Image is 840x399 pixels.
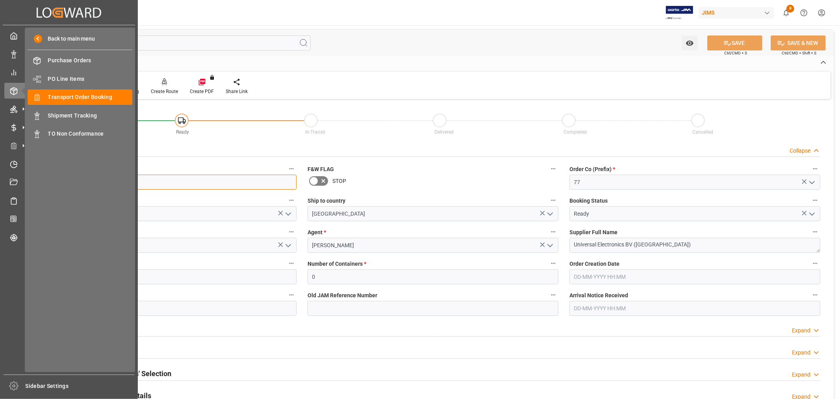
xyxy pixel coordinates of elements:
[682,35,698,50] button: open menu
[792,326,810,335] div: Expand
[569,197,608,205] span: Booking Status
[308,197,345,205] span: Ship to country
[806,208,818,220] button: open menu
[282,239,294,252] button: open menu
[4,193,134,208] a: Sailing Schedules
[544,239,556,252] button: open menu
[569,269,820,284] input: DD-MM-YYYY HH:MM
[569,291,628,300] span: Arrival Notice Received
[308,291,377,300] span: Old JAM Reference Number
[48,56,133,65] span: Purchase Orders
[699,7,774,19] div: JIMS
[28,126,132,142] a: TO Non Conformance
[666,6,693,20] img: Exertis%20JAM%20-%20Email%20Logo.jpg_1722504956.jpg
[810,258,820,268] button: Order Creation Date
[569,301,820,316] input: DD-MM-YYYY HH:MM
[28,71,132,86] a: PO Line Items
[28,89,132,105] a: Transport Order Booking
[286,227,297,237] button: Shipment type *
[792,349,810,357] div: Expand
[810,164,820,174] button: Order Co (Prefix) *
[226,88,248,95] div: Share Link
[28,108,132,123] a: Shipment Tracking
[4,46,134,62] a: Data Management
[308,165,334,173] span: F&W FLAG
[792,371,810,379] div: Expand
[286,195,297,205] button: Country of Origin (Suffix) *
[42,35,95,43] span: Back to main menu
[282,208,294,220] button: open menu
[782,50,816,56] span: Ctrl/CMD + Shift + S
[790,147,810,155] div: Collapse
[26,382,135,390] span: Sidebar Settings
[548,290,558,300] button: Old JAM Reference Number
[308,228,326,237] span: Agent
[4,65,134,80] a: My Reports
[806,176,818,188] button: open menu
[286,290,297,300] button: Ready Date *
[569,228,617,237] span: Supplier Full Name
[544,208,556,220] button: open menu
[434,129,454,135] span: Delivered
[46,301,297,316] input: DD-MM-YYYY
[548,227,558,237] button: Agent *
[48,75,133,83] span: PO Line Items
[4,28,134,43] a: My Cockpit
[305,129,325,135] span: In-Transit
[548,258,558,268] button: Number of Containers *
[693,129,714,135] span: Cancelled
[810,227,820,237] button: Supplier Full Name
[48,112,133,120] span: Shipment Tracking
[151,88,178,95] div: Create Route
[707,35,762,50] button: SAVE
[48,130,133,138] span: TO Non Conformance
[569,260,619,268] span: Order Creation Date
[36,35,311,50] input: Search Fields
[4,175,134,190] a: Document Management
[564,129,587,135] span: Completed
[548,164,558,174] button: F&W FLAG
[28,53,132,68] a: Purchase Orders
[4,211,134,227] a: CO2 Calculator
[569,165,615,173] span: Order Co (Prefix)
[286,258,297,268] button: Supplier Number
[724,50,747,56] span: Ctrl/CMD + S
[810,195,820,205] button: Booking Status
[308,260,366,268] span: Number of Containers
[4,156,134,172] a: Timeslot Management V2
[786,5,794,13] span: 8
[286,164,297,174] button: JAM Reference Number
[771,35,826,50] button: SAVE & NEW
[699,5,777,20] button: JIMS
[4,229,134,245] a: Tracking Shipment
[810,290,820,300] button: Arrival Notice Received
[48,93,133,101] span: Transport Order Booking
[332,177,346,185] span: STOP
[176,129,189,135] span: Ready
[548,195,558,205] button: Ship to country
[795,4,813,22] button: Help Center
[777,4,795,22] button: show 8 new notifications
[569,238,820,253] textarea: Universal Electronics BV ([GEOGRAPHIC_DATA])
[46,206,297,221] input: Type to search/select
